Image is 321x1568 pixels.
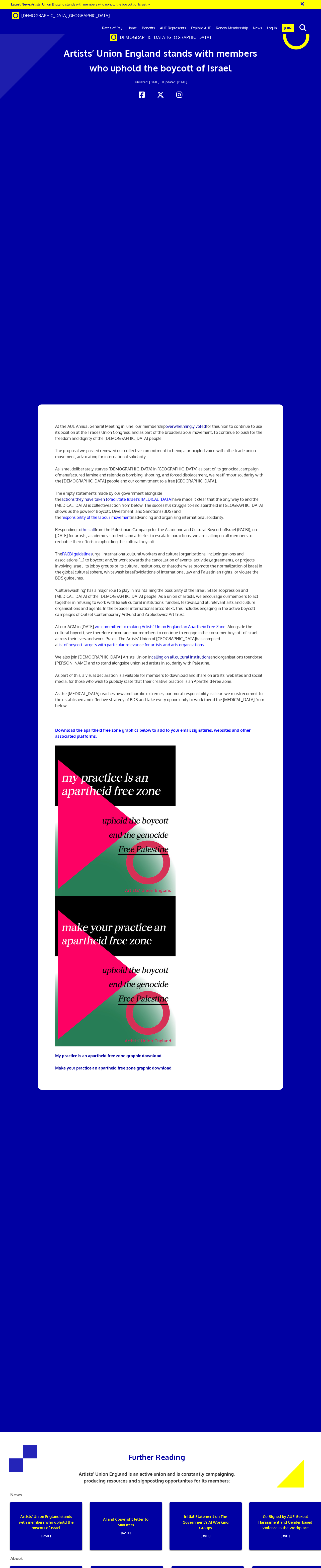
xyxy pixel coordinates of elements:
[131,515,134,520] span: in
[55,606,255,617] span: context, this includes engaging in the active boycott campaigns of Outset Contemporary Art
[118,35,211,40] span: [DEMOGRAPHIC_DATA][GEOGRAPHIC_DATA]
[55,557,255,568] span: agreements, or projects involving Israel, its lobby groups or its cultural institutions, or that
[55,497,259,508] span: have made it clear that the only way to end the [MEDICAL_DATA] is collective
[17,1531,75,1539] span: [DATE]
[11,2,150,6] a: Latest News:Artists’ Union England stands with members who uphold the boycott of Israel →
[55,588,220,593] span: ‘Culturewashing’ has a major role to play in maintaining the possibility of the Israeli State’s
[55,594,258,605] span: members to act together in refusing to work with Israeli cultural institutions, funders, festivals,
[55,563,262,574] span: otherwise promote the normalization of Israel in the global cultural sphere, whitewash Israel’s
[57,642,205,647] a: list of boycott targets with particular relevance for artists and arts organisations.
[282,24,294,32] a: Join
[62,551,92,556] a: PACBI guidelines
[55,527,81,532] span: Responding to
[97,1528,154,1536] span: [DATE]
[157,22,189,34] a: AUE Represents
[55,424,165,429] span: At the AUE Annual General Meeting in June, our membership
[6,1502,86,1550] a: Artists’ Union England stands with members who uphold the boycott of Israel[DATE]
[75,1471,239,1484] p: Artists’ Union England is an active union and is constantly campaigning, producing resources and ...
[55,466,258,477] span: As Israel deliberately starves [DEMOGRAPHIC_DATA] in [GEOGRAPHIC_DATA] as part of its genocidal c...
[206,424,218,429] span: for the
[61,515,131,520] a: responsibility of the labour movement
[95,624,226,629] span: we committed to making Artists’ Union England an Apartheid Free Zone.
[55,654,262,666] span: endorse [PERSON_NAME] and to stand alongside unionised artists in solidarity with Palestine.
[256,1531,314,1539] span: [DATE]
[151,654,211,659] a: calling on all cultural institutions
[55,503,263,514] span: action from below. The successful struggle to end apartheid in [GEOGRAPHIC_DATA] shows us the power
[55,551,244,562] span: unions and associations [...] to boycott and/or work towards the cancellation of events, activities,
[63,80,259,84] h2: Updated: [DATE]
[11,2,31,6] strong: Latest News:
[55,448,256,459] span: the trade union movement, advocating for international solidarity.
[92,551,224,556] span: urge ‘international cultural workers and cultural organizations, including
[125,22,139,34] a: Home
[55,424,262,435] span: union to continue to use its position at the Trades Union Congress, and as part of the broader
[55,430,262,441] span: labour movement, to continue to push for the freedom and dignity of the [DEMOGRAPHIC_DATA] people.
[55,630,257,641] span: the consumer boycott of Israel across their lives and work. Praxis: The Artists’ Union of [GEOGRA...
[139,22,157,34] a: Benefits
[55,533,252,544] span: actions, we are calling on all members to redouble their efforts in upholding the cultural boycott.
[55,624,252,635] span: Alongside the cultural boycott, we therefore encourage our members to continue to engage in
[95,527,226,532] span: from the Palestinian Campaign for the Academic and Cultural Boycott of
[86,1502,166,1550] a: AI and Copyright letter to Ministers[DATE]
[166,424,206,429] a: overwhelmingly voted
[55,588,248,599] span: oppression and [MEDICAL_DATA] of the [DEMOGRAPHIC_DATA] people. As a union of artists, we encoura...
[21,13,110,18] span: [DEMOGRAPHIC_DATA][GEOGRAPHIC_DATA]
[251,22,265,34] a: News
[55,551,62,556] span: The
[295,23,310,33] button: search
[265,22,279,34] a: Log in
[59,472,231,477] span: manufactured famine and relentless bombing, shooting, and forced displacement, we reaffirm
[17,1514,75,1538] p: Artists’ Union England stands with members who uphold the boycott of Israel
[213,22,251,34] a: Renew Membership
[55,673,262,684] span: As part of this, a visual declaration is available for members to download and share on artists’ ...
[177,1531,234,1539] span: [DATE]
[134,515,224,520] span: advancing and organising international solidarity.
[55,624,95,629] span: At our AGM in [DATE],
[55,472,263,483] span: our solidarity with the [DEMOGRAPHIC_DATA] people and our commitment to a free [GEOGRAPHIC_DATA].
[55,491,162,502] span: The empty statements made by our government alongside the
[55,509,181,520] span: of Boycott, Divestment, and Sanctions (BDS) and the
[177,1514,234,1538] p: Initial Statement on The Government's AI Working Groups
[61,497,110,502] a: actions they have taken to
[55,691,240,696] span: As the [MEDICAL_DATA] reaches new and horrific extremes, our moral responsibility is clear: we must
[55,697,264,708] span: end the [MEDICAL_DATA] from below.
[97,1517,154,1536] p: AI and Copyright letter to Ministers
[55,636,220,647] span: has compiled a
[189,22,213,34] a: Explore AUE
[55,691,263,702] span: recommit to the established and effective strategy of BDS and take every opportunity to work to
[55,569,259,581] span: violations of international law and Palestinian rights, or violate the BDS guidelines.
[55,448,228,453] span: The proposal we passed renewed our collective commitment to being a principled voice within
[134,80,164,84] span: Published: [DATE] •
[210,654,248,659] span: and organisations to
[95,624,227,629] a: we committed to making Artists’ Union England an Apartheid Free Zone.
[55,527,257,538] span: Israel (PACBI), on [DATE] for artists, academics, students and athletes to escalate our
[8,9,114,22] a: Brand [DEMOGRAPHIC_DATA][GEOGRAPHIC_DATA]
[81,527,95,532] a: the call
[166,1502,246,1550] a: Initial Statement on The Government's AI Working Groups[DATE]
[100,22,125,34] a: Rates of Pay
[55,600,255,611] span: and all relevant arts and culture organisations and agents. In the broader international art
[55,654,151,659] span: We also join [DEMOGRAPHIC_DATA] Artists’ Union in
[64,47,257,73] span: Artists’ Union England stands with members who uphold the boycott of Israel
[55,728,251,739] strong: Download the apartheid free zone graphics below to add to your email signatures, websites and oth...
[127,612,185,617] span: Fund and Zabludowicz Art trust.
[110,497,172,502] a: facilitate Israel’s [MEDICAL_DATA]
[256,1514,314,1538] p: Co-Signed by AUE: Sexual Harassment and Gender-based Violence in the Workplace
[128,1453,185,1462] span: Further Reading
[55,1065,172,1070] a: Make your practice an apartheid free zone graphic download
[55,1053,161,1058] a: My practice is an apartheid free zone graphic download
